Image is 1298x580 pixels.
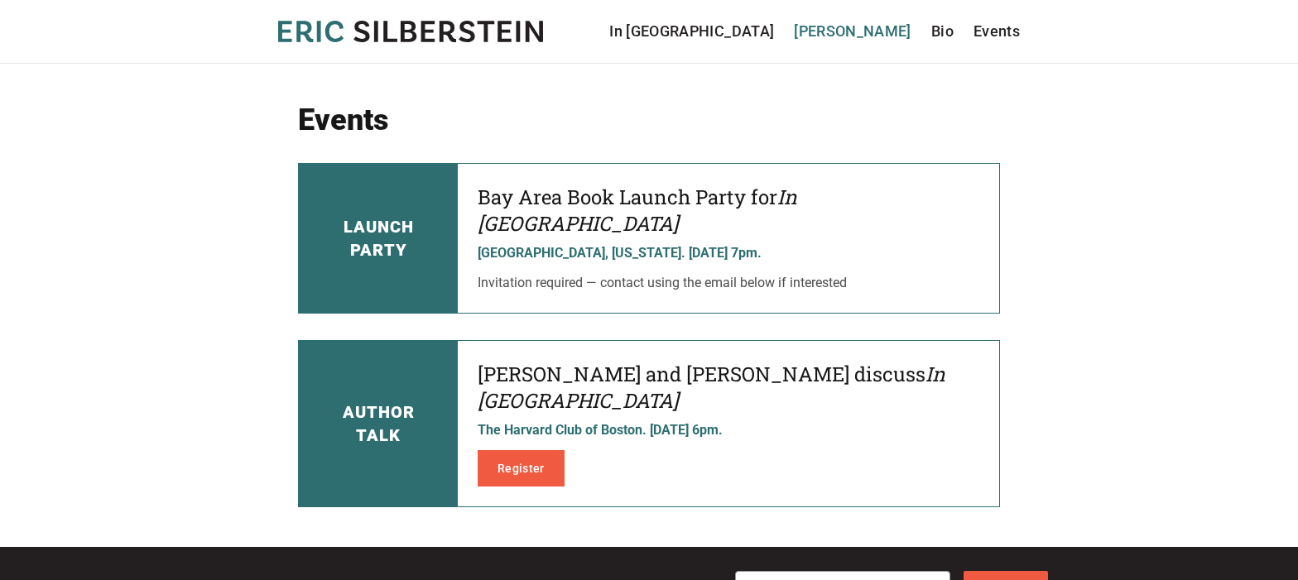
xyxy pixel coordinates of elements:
p: Invitation required — contact using the email below if interested [478,273,979,293]
h1: Events [298,103,1000,137]
em: In [GEOGRAPHIC_DATA] [478,361,945,414]
h4: Bay Area Book Launch Party for [478,184,979,237]
h3: Author Talk [343,400,415,447]
a: In [GEOGRAPHIC_DATA] [609,20,774,43]
p: [GEOGRAPHIC_DATA], [US_STATE]. [DATE] 7pm. [478,243,979,263]
em: In [GEOGRAPHIC_DATA] [478,184,797,237]
a: Register [478,450,565,487]
a: Events [973,20,1020,43]
h4: [PERSON_NAME] and [PERSON_NAME] discuss [478,361,979,414]
p: The Harvard Club of Boston. [DATE] 6pm. [478,420,979,440]
a: [PERSON_NAME] [794,20,911,43]
h3: Launch Party [344,215,414,261]
a: Bio [931,20,954,43]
